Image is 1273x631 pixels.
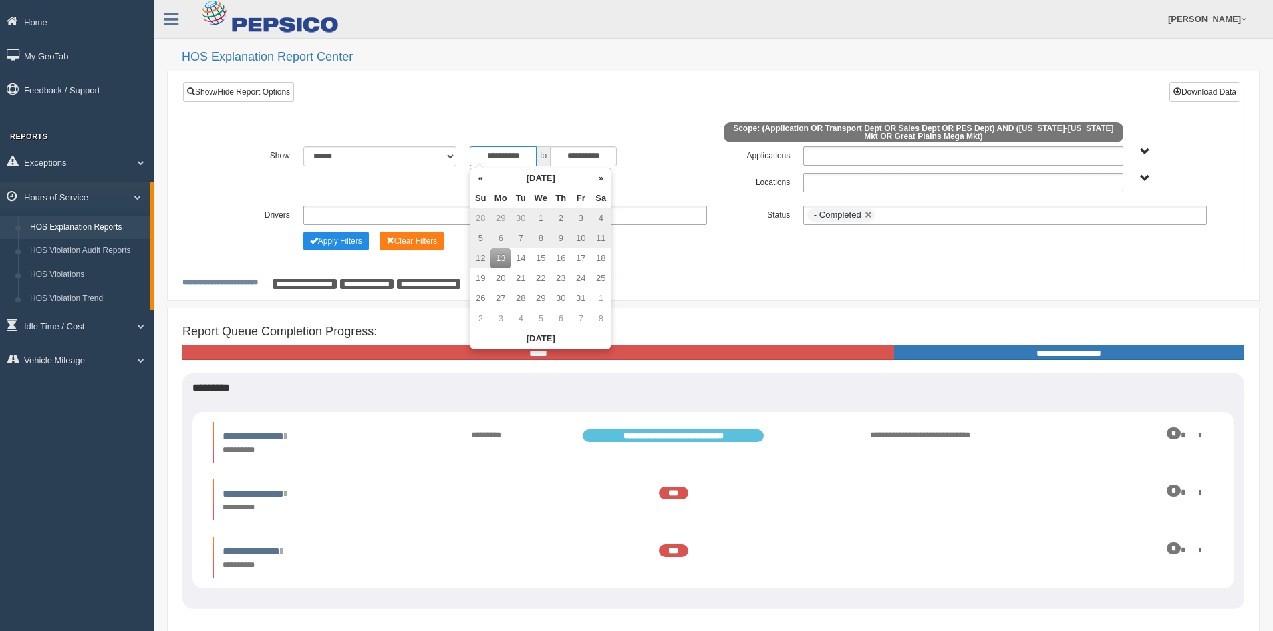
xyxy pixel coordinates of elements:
th: Fr [571,188,591,208]
td: 7 [511,228,531,248]
li: Expand [213,537,1214,578]
a: HOS Explanation Reports [24,216,150,240]
td: 20 [490,268,511,288]
td: 19 [470,268,490,288]
td: 9 [551,228,571,248]
a: HOS Violation Trend [24,287,150,311]
td: 13 [490,248,511,268]
a: HOS Violations [24,263,150,287]
td: 5 [470,228,490,248]
td: 27 [490,288,511,308]
li: Expand [213,479,1214,520]
th: [DATE] [470,329,611,349]
label: Show [213,146,297,162]
th: [DATE] [490,168,591,188]
td: 30 [551,288,571,308]
td: 5 [531,308,551,329]
button: Change Filter Options [303,232,369,250]
a: HOS Violation Audit Reports [24,239,150,263]
td: 18 [591,248,611,268]
th: Mo [490,188,511,208]
button: Change Filter Options [380,232,444,250]
td: 31 [571,288,591,308]
label: Locations [714,173,797,189]
td: 1 [531,208,551,228]
td: 22 [531,268,551,288]
th: » [591,168,611,188]
li: Expand [213,422,1214,463]
td: 3 [490,308,511,329]
td: 25 [591,268,611,288]
td: 29 [490,208,511,228]
th: « [470,168,490,188]
td: 12 [470,248,490,268]
label: Status [714,206,797,222]
td: 29 [531,288,551,308]
td: 6 [551,308,571,329]
span: to [537,146,550,166]
th: Sa [591,188,611,208]
td: 28 [470,208,490,228]
button: Download Data [1169,82,1240,102]
td: 8 [531,228,551,248]
span: Scope: (Application OR Transport Dept OR Sales Dept OR PES Dept) AND ([US_STATE]-[US_STATE] Mkt O... [724,122,1124,142]
td: 30 [511,208,531,228]
td: 24 [571,268,591,288]
td: 11 [591,228,611,248]
h4: Report Queue Completion Progress: [182,325,1244,339]
td: 10 [571,228,591,248]
th: We [531,188,551,208]
td: 2 [551,208,571,228]
td: 14 [511,248,531,268]
td: 15 [531,248,551,268]
th: Th [551,188,571,208]
h2: HOS Explanation Report Center [182,51,1260,64]
span: - Completed [814,210,861,220]
td: 4 [511,308,531,329]
td: 21 [511,268,531,288]
label: Applications [714,146,797,162]
td: 7 [571,308,591,329]
td: 3 [571,208,591,228]
th: Tu [511,188,531,208]
a: Show/Hide Report Options [183,82,294,102]
td: 23 [551,268,571,288]
td: 28 [511,288,531,308]
td: 4 [591,208,611,228]
label: Drivers [213,206,297,222]
td: 16 [551,248,571,268]
td: 2 [470,308,490,329]
td: 26 [470,288,490,308]
td: 6 [490,228,511,248]
th: Su [470,188,490,208]
td: 17 [571,248,591,268]
td: 8 [591,308,611,329]
td: 1 [591,288,611,308]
